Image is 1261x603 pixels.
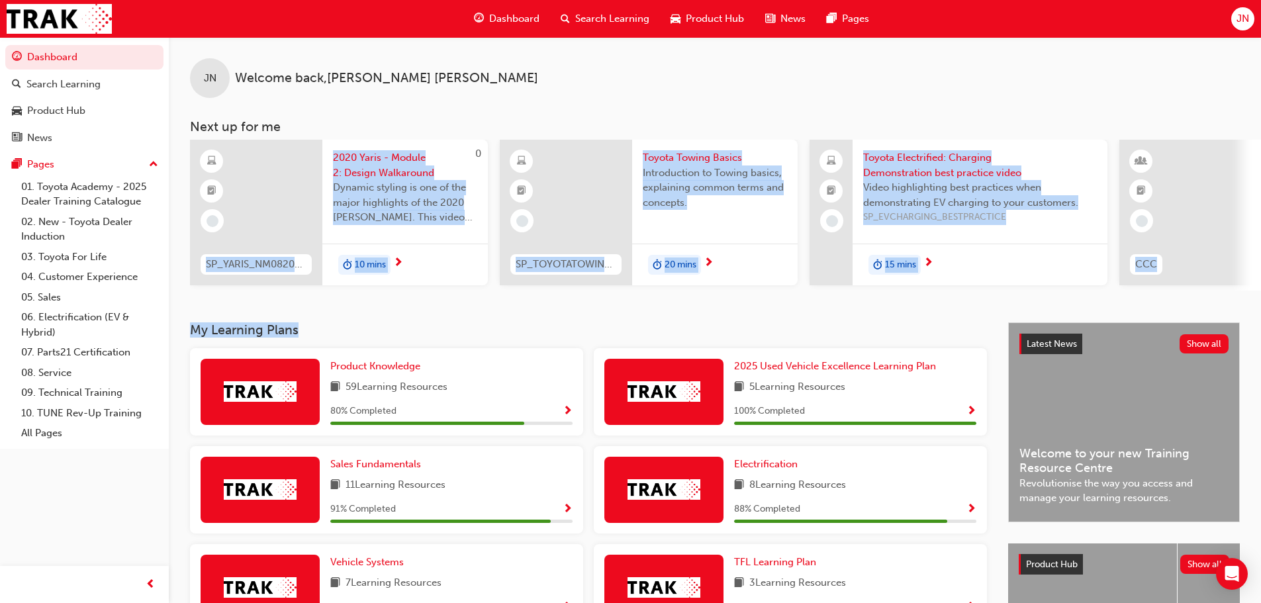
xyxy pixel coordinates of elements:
[12,52,22,64] span: guage-icon
[885,257,916,273] span: 15 mins
[16,423,163,443] a: All Pages
[204,71,216,86] span: JN
[16,363,163,383] a: 08. Service
[475,148,481,160] span: 0
[26,77,101,92] div: Search Learning
[330,360,420,372] span: Product Knowledge
[27,130,52,146] div: News
[346,379,447,396] span: 59 Learning Resources
[16,403,163,424] a: 10. TUNE Rev-Up Training
[628,479,700,500] img: Trak
[346,575,442,592] span: 7 Learning Resources
[923,257,933,269] span: next-icon
[966,504,976,516] span: Show Progress
[330,556,404,568] span: Vehicle Systems
[734,359,941,374] a: 2025 Used Vehicle Excellence Learning Plan
[330,502,396,517] span: 91 % Completed
[550,5,660,32] a: search-iconSearch Learning
[827,183,836,200] span: booktick-icon
[27,157,54,172] div: Pages
[863,180,1097,210] span: Video highlighting best practices when demonstrating EV charging to your customers.
[755,5,816,32] a: news-iconNews
[1136,215,1148,227] span: learningRecordVerb_NONE-icon
[734,556,816,568] span: TFL Learning Plan
[16,383,163,403] a: 09. Technical Training
[12,159,22,171] span: pages-icon
[146,577,156,593] span: prev-icon
[330,477,340,494] span: book-icon
[489,11,539,26] span: Dashboard
[1027,338,1077,349] span: Latest News
[1180,555,1230,574] button: Show all
[16,247,163,267] a: 03. Toyota For Life
[966,501,976,518] button: Show Progress
[5,45,163,70] a: Dashboard
[224,577,297,598] img: Trak
[1137,183,1146,200] span: booktick-icon
[628,381,700,402] img: Trak
[16,287,163,308] a: 05. Sales
[1019,446,1229,476] span: Welcome to your new Training Resource Centre
[966,403,976,420] button: Show Progress
[810,140,1107,285] a: Toyota Electrified: Charging Demonstration best practice videoVideo highlighting best practices w...
[207,215,218,227] span: learningRecordVerb_NONE-icon
[5,72,163,97] a: Search Learning
[827,11,837,27] span: pages-icon
[660,5,755,32] a: car-iconProduct Hub
[1019,554,1229,575] a: Product HubShow all
[516,215,528,227] span: learningRecordVerb_NONE-icon
[207,153,216,170] span: learningResourceType_ELEARNING-icon
[643,165,787,210] span: Introduction to Towing basics, explaining common terms and concepts.
[463,5,550,32] a: guage-iconDashboard
[734,379,744,396] span: book-icon
[330,555,409,570] a: Vehicle Systems
[224,381,297,402] img: Trak
[5,152,163,177] button: Pages
[516,257,616,272] span: SP_TOYOTATOWING_0424
[5,99,163,123] a: Product Hub
[734,458,798,470] span: Electrification
[734,502,800,517] span: 88 % Completed
[826,215,838,227] span: learningRecordVerb_NONE-icon
[7,4,112,34] img: Trak
[12,132,22,144] span: news-icon
[16,177,163,212] a: 01. Toyota Academy - 2025 Dealer Training Catalogue
[27,103,85,118] div: Product Hub
[355,257,386,273] span: 10 mins
[500,140,798,285] a: SP_TOYOTATOWING_0424Toyota Towing BasicsIntroduction to Towing basics, explaining common terms an...
[333,180,477,225] span: Dynamic styling is one of the major highlights of the 2020 [PERSON_NAME]. This video gives an in-...
[517,183,526,200] span: booktick-icon
[330,379,340,396] span: book-icon
[966,406,976,418] span: Show Progress
[653,256,662,273] span: duration-icon
[1135,257,1157,272] span: CCC
[224,479,297,500] img: Trak
[343,256,352,273] span: duration-icon
[1237,11,1249,26] span: JN
[1180,334,1229,353] button: Show all
[671,11,680,27] span: car-icon
[190,322,987,338] h3: My Learning Plans
[704,257,714,269] span: next-icon
[1019,476,1229,506] span: Revolutionise the way you access and manage your learning resources.
[12,105,22,117] span: car-icon
[863,210,1097,225] span: SP_EVCHARGING_BESTPRACTICE
[16,212,163,247] a: 02. New - Toyota Dealer Induction
[12,79,21,91] span: search-icon
[780,11,806,26] span: News
[734,477,744,494] span: book-icon
[393,257,403,269] span: next-icon
[16,267,163,287] a: 04. Customer Experience
[1137,153,1146,170] span: learningResourceType_INSTRUCTOR_LED-icon
[474,11,484,27] span: guage-icon
[842,11,869,26] span: Pages
[1231,7,1254,30] button: JN
[563,403,573,420] button: Show Progress
[686,11,744,26] span: Product Hub
[1026,559,1078,570] span: Product Hub
[235,71,538,86] span: Welcome back , [PERSON_NAME] [PERSON_NAME]
[734,404,805,419] span: 100 % Completed
[1008,322,1240,522] a: Latest NewsShow allWelcome to your new Training Resource CentreRevolutionise the way you access a...
[863,150,1097,180] span: Toyota Electrified: Charging Demonstration best practice video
